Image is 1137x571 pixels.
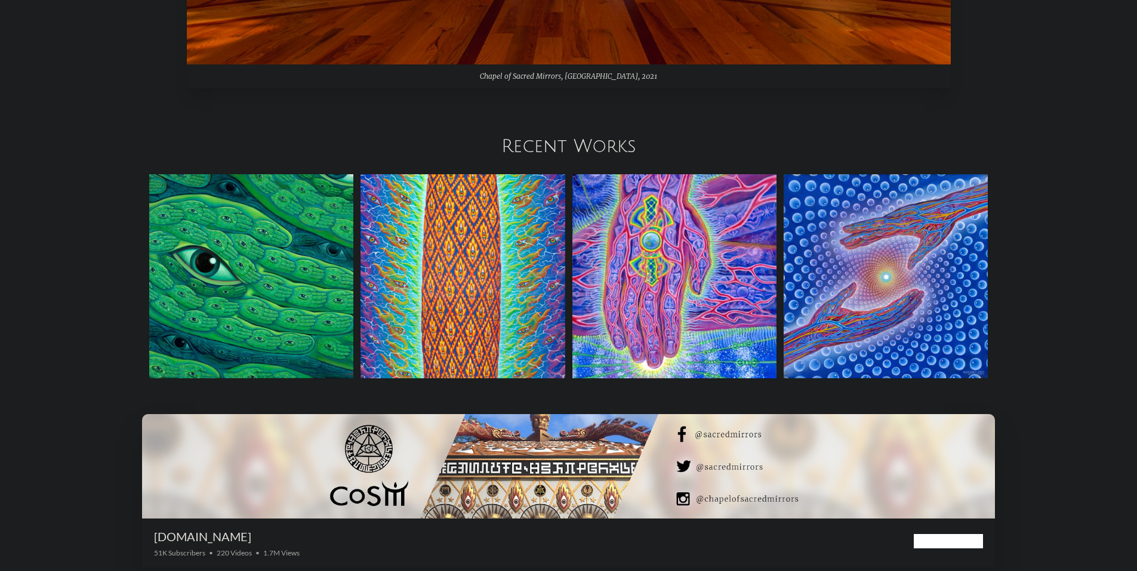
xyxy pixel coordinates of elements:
span: • [255,548,260,557]
span: 51K Subscribers [154,548,205,557]
iframe: Subscribe to CoSM.TV on YouTube [914,534,983,548]
span: 220 Videos [217,548,252,557]
span: • [209,548,213,557]
a: [DOMAIN_NAME] [154,529,251,544]
a: Recent Works [501,137,636,156]
span: 1.7M Views [263,548,300,557]
div: Chapel of Sacred Mirrors, [GEOGRAPHIC_DATA], 2021 [187,64,951,88]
